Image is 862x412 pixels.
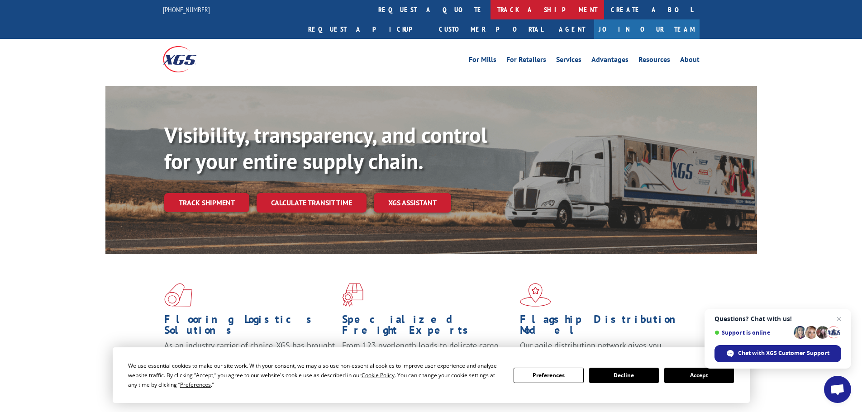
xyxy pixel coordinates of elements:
a: Track shipment [164,193,249,212]
span: Preferences [180,381,211,388]
img: xgs-icon-flagship-distribution-model-red [520,283,551,307]
div: We use essential cookies to make our site work. With your consent, we may also use non-essential ... [128,361,503,389]
a: Services [556,56,581,66]
span: Chat with XGS Customer Support [738,349,829,357]
a: Calculate transit time [257,193,367,213]
h1: Specialized Freight Experts [342,314,513,340]
a: XGS ASSISTANT [374,193,451,213]
a: Open chat [824,376,851,403]
a: For Retailers [506,56,546,66]
span: Questions? Chat with us! [714,315,841,322]
a: For Mills [469,56,496,66]
a: Advantages [591,56,629,66]
span: Cookie Policy [362,371,395,379]
a: Resources [638,56,670,66]
button: Preferences [514,368,583,383]
button: Decline [589,368,659,383]
img: xgs-icon-focused-on-flooring-red [342,283,363,307]
p: From 123 overlength loads to delicate cargo, our experienced staff knows the best way to move you... [342,340,513,380]
b: Visibility, transparency, and control for your entire supply chain. [164,121,487,175]
img: xgs-icon-total-supply-chain-intelligence-red [164,283,192,307]
h1: Flagship Distribution Model [520,314,691,340]
span: Chat with XGS Customer Support [714,345,841,362]
span: As an industry carrier of choice, XGS has brought innovation and dedication to flooring logistics... [164,340,335,372]
span: Support is online [714,329,791,336]
span: Our agile distribution network gives you nationwide inventory management on demand. [520,340,686,361]
div: Cookie Consent Prompt [113,347,750,403]
h1: Flooring Logistics Solutions [164,314,335,340]
a: About [680,56,700,66]
button: Accept [664,368,734,383]
a: Request a pickup [301,19,432,39]
a: Agent [550,19,594,39]
a: [PHONE_NUMBER] [163,5,210,14]
a: Customer Portal [432,19,550,39]
a: Join Our Team [594,19,700,39]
